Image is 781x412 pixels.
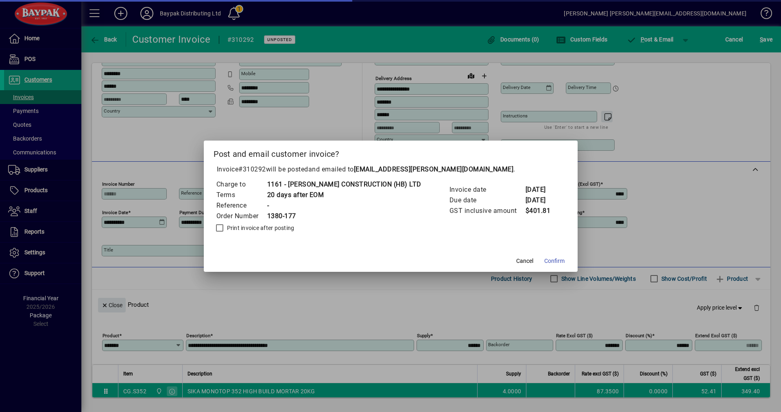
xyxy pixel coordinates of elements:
[267,190,421,200] td: 20 days after EOM
[449,195,525,206] td: Due date
[525,206,558,216] td: $401.81
[214,165,568,174] p: Invoice will be posted .
[238,165,266,173] span: #310292
[525,184,558,195] td: [DATE]
[267,200,421,211] td: -
[216,179,267,190] td: Charge to
[308,165,514,173] span: and emailed to
[354,165,514,173] b: [EMAIL_ADDRESS][PERSON_NAME][DOMAIN_NAME]
[544,257,565,265] span: Confirm
[216,200,267,211] td: Reference
[525,195,558,206] td: [DATE]
[216,211,267,221] td: Order Number
[449,206,525,216] td: GST inclusive amount
[541,254,568,269] button: Confirm
[516,257,533,265] span: Cancel
[267,211,421,221] td: 1380-177
[512,254,538,269] button: Cancel
[225,224,295,232] label: Print invoice after posting
[449,184,525,195] td: Invoice date
[267,179,421,190] td: 1161 - [PERSON_NAME] CONSTRUCTION (HB) LTD
[216,190,267,200] td: Terms
[204,141,578,164] h2: Post and email customer invoice?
